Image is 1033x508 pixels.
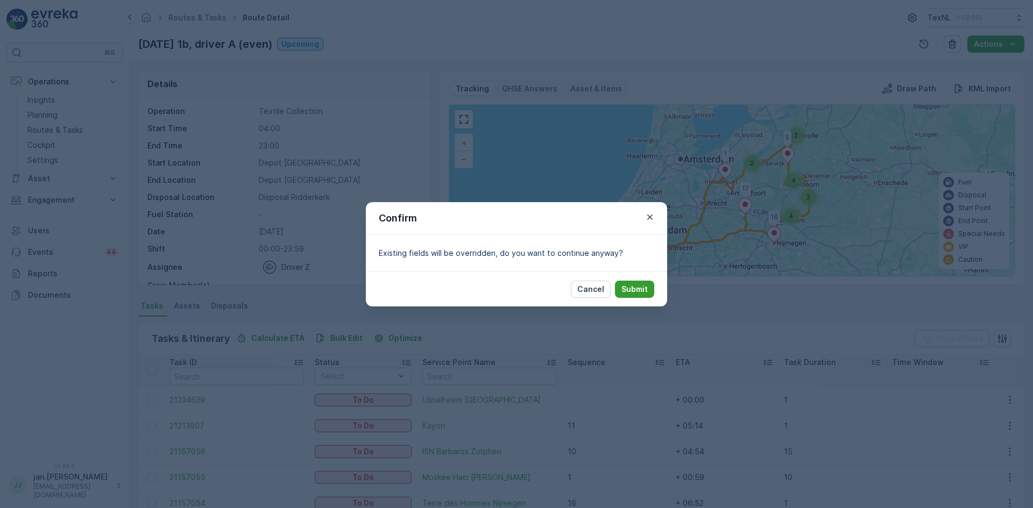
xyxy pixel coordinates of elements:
p: Cancel [577,284,604,295]
button: Cancel [571,281,611,298]
button: Submit [615,281,654,298]
p: Existing fields will be overridden, do you want to continue anyway? [379,248,654,259]
p: Confirm [379,211,417,226]
p: Submit [621,284,648,295]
